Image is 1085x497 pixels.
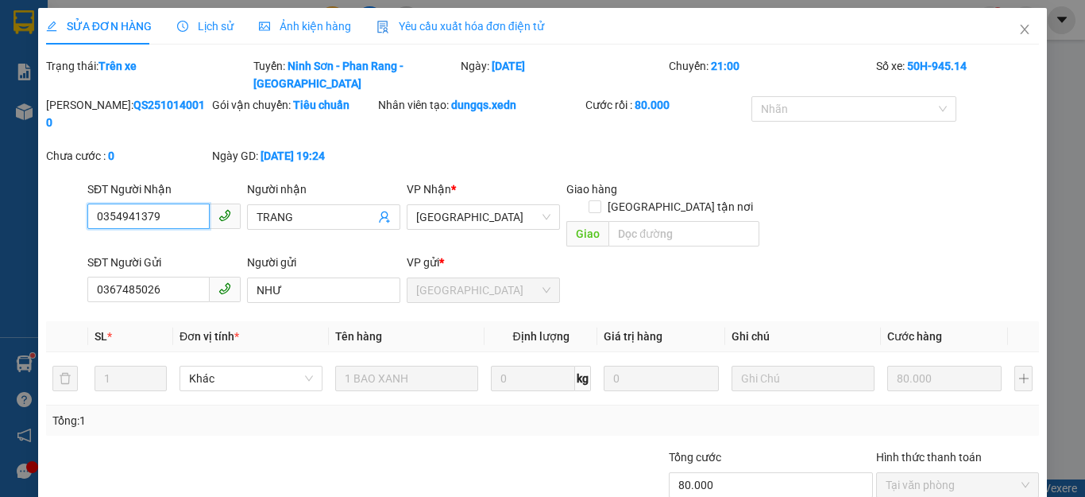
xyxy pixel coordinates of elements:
span: phone [218,282,231,295]
li: (c) 2017 [133,76,218,95]
div: SĐT Người Gửi [87,254,241,271]
b: [DOMAIN_NAME] [133,60,218,73]
span: picture [259,21,270,32]
span: Ảnh kiện hàng [259,20,351,33]
img: icon [376,21,389,33]
div: Tuyến: [252,57,459,92]
b: 80.000 [635,99,670,111]
input: 0 [887,366,1002,391]
span: Giao [566,221,608,247]
span: edit [46,21,57,32]
span: phone [218,209,231,222]
div: Người gửi [247,254,400,271]
div: SĐT Người Nhận [87,181,241,198]
span: Giao hàng [566,183,617,196]
b: 21:00 [711,60,739,72]
label: Hình thức thanh toán [876,451,982,464]
button: delete [52,366,78,391]
b: Tiêu chuẩn [293,99,349,111]
span: close [1018,23,1031,36]
span: user-add [378,211,391,223]
span: SỬA ĐƠN HÀNG [46,20,152,33]
button: plus [1014,366,1033,391]
div: [PERSON_NAME]: [46,96,209,131]
b: Trên xe [98,60,137,72]
span: SL [95,330,107,343]
span: Giá trị hàng [604,330,662,343]
b: Ninh Sơn - Phan Rang - [GEOGRAPHIC_DATA] [253,60,403,90]
b: Xe Đăng Nhân [20,103,70,177]
input: Ghi Chú [732,366,875,391]
div: Gói vận chuyển: [212,96,375,114]
span: Sài Gòn [416,205,550,229]
div: Ngày: [459,57,666,92]
span: Tên hàng [335,330,382,343]
span: Tại văn phòng [886,473,1029,497]
div: Cước rồi : [585,96,748,114]
span: clock-circle [177,21,188,32]
div: Trạng thái: [44,57,252,92]
input: VD: Bàn, Ghế [335,366,478,391]
img: logo.jpg [172,20,210,58]
span: Cước hàng [887,330,942,343]
div: VP gửi [407,254,560,271]
div: Chuyến: [667,57,875,92]
div: Nhân viên tạo: [378,96,582,114]
div: Người nhận [247,181,400,198]
span: [GEOGRAPHIC_DATA] tận nơi [601,198,759,215]
div: Số xe: [875,57,1041,92]
b: dungqs.xedn [451,99,516,111]
input: Dọc đường [608,221,759,247]
span: kg [575,366,591,391]
button: Close [1002,8,1047,52]
span: Yêu cầu xuất hóa đơn điện tử [376,20,544,33]
span: Tổng cước [669,451,721,464]
input: 0 [604,366,718,391]
div: Chưa cước : [46,147,209,165]
b: [DATE] 19:24 [261,149,325,162]
span: Khác [189,367,313,390]
b: Gửi khách hàng [98,23,157,98]
b: [DATE] [492,60,525,72]
div: Ngày GD: [212,147,375,165]
span: Lịch sử [177,20,234,33]
span: Quảng Sơn [416,278,550,302]
b: 50H-945.14 [907,60,967,72]
th: Ghi chú [725,321,881,352]
span: Đơn vị tính [180,330,239,343]
span: Định lượng [512,330,569,343]
div: Tổng: 1 [52,412,420,429]
b: 0 [108,149,114,162]
span: VP Nhận [407,183,451,196]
